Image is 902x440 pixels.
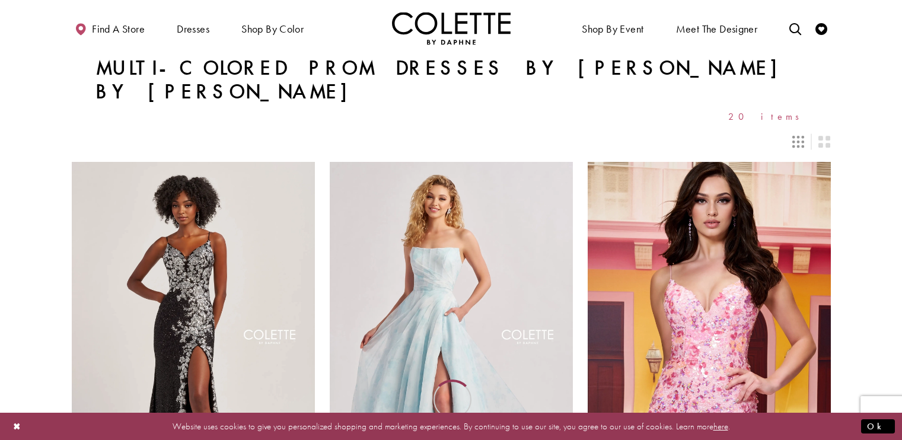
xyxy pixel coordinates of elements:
a: Check Wishlist [812,12,830,44]
p: Website uses cookies to give you personalized shopping and marketing experiences. By continuing t... [85,418,817,434]
span: 20 items [728,111,807,122]
span: Switch layout to 3 columns [792,136,804,148]
img: Colette by Daphne [392,12,511,44]
span: Shop by color [238,12,307,44]
a: Visit Home Page [392,12,511,44]
span: Shop by color [241,23,304,35]
a: Meet the designer [673,12,761,44]
span: Dresses [177,23,209,35]
span: Shop By Event [582,23,643,35]
span: Switch layout to 2 columns [818,136,830,148]
h1: Multi-Colored Prom Dresses by [PERSON_NAME] by [PERSON_NAME] [95,56,807,104]
button: Close Dialog [7,416,27,436]
a: Toggle search [786,12,804,44]
span: Dresses [174,12,212,44]
button: Submit Dialog [861,419,895,433]
span: Shop By Event [579,12,646,44]
div: Layout Controls [65,129,838,155]
span: Meet the designer [676,23,758,35]
a: Find a store [72,12,148,44]
span: Find a store [92,23,145,35]
a: here [713,420,728,432]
